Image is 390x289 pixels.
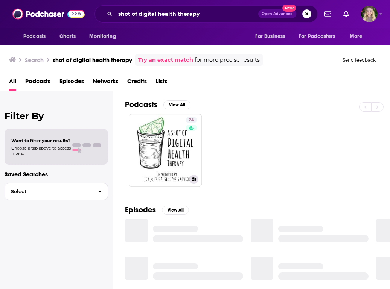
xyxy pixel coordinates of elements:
a: Episodes [59,75,84,91]
span: More [350,31,363,42]
button: View All [163,100,190,109]
span: Podcasts [23,31,46,42]
span: 24 [189,117,194,124]
img: Podchaser - Follow, Share and Rate Podcasts [12,7,85,21]
span: Charts [59,31,76,42]
span: Monitoring [89,31,116,42]
a: 24 [186,117,197,123]
button: View All [162,206,189,215]
div: Search podcasts, credits, & more... [94,5,318,23]
button: open menu [18,29,55,44]
span: Choose a tab above to access filters. [11,145,71,156]
span: For Business [255,31,285,42]
a: Lists [156,75,167,91]
button: Select [5,183,108,200]
span: Open Advanced [262,12,293,16]
img: User Profile [361,6,378,22]
button: open menu [344,29,372,44]
a: Credits [127,75,147,91]
span: Want to filter your results? [11,138,71,143]
a: Charts [55,29,80,44]
a: EpisodesView All [125,205,189,215]
h2: Episodes [125,205,156,215]
h3: Search [25,56,44,64]
h2: Podcasts [125,100,157,109]
h3: Shot of Digital Health Therapy [132,176,186,183]
a: Podcasts [25,75,50,91]
button: Open AdvancedNew [258,9,296,18]
input: Search podcasts, credits, & more... [115,8,258,20]
a: 24Shot of Digital Health Therapy [129,114,202,187]
span: Logged in as lauren19365 [361,6,378,22]
h2: Filter By [5,110,108,121]
button: open menu [294,29,346,44]
h3: shot of digital health therapy [53,56,132,64]
span: New [282,5,296,12]
p: Saved Searches [5,171,108,178]
a: Networks [93,75,118,91]
a: Show notifications dropdown [340,8,352,20]
span: for more precise results [195,56,260,64]
button: Send feedback [340,57,378,63]
a: Try an exact match [138,56,193,64]
button: Show profile menu [361,6,378,22]
span: For Podcasters [299,31,335,42]
span: Select [5,189,92,194]
a: PodcastsView All [125,100,190,109]
button: open menu [250,29,294,44]
button: open menu [84,29,126,44]
a: All [9,75,16,91]
a: Show notifications dropdown [321,8,334,20]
